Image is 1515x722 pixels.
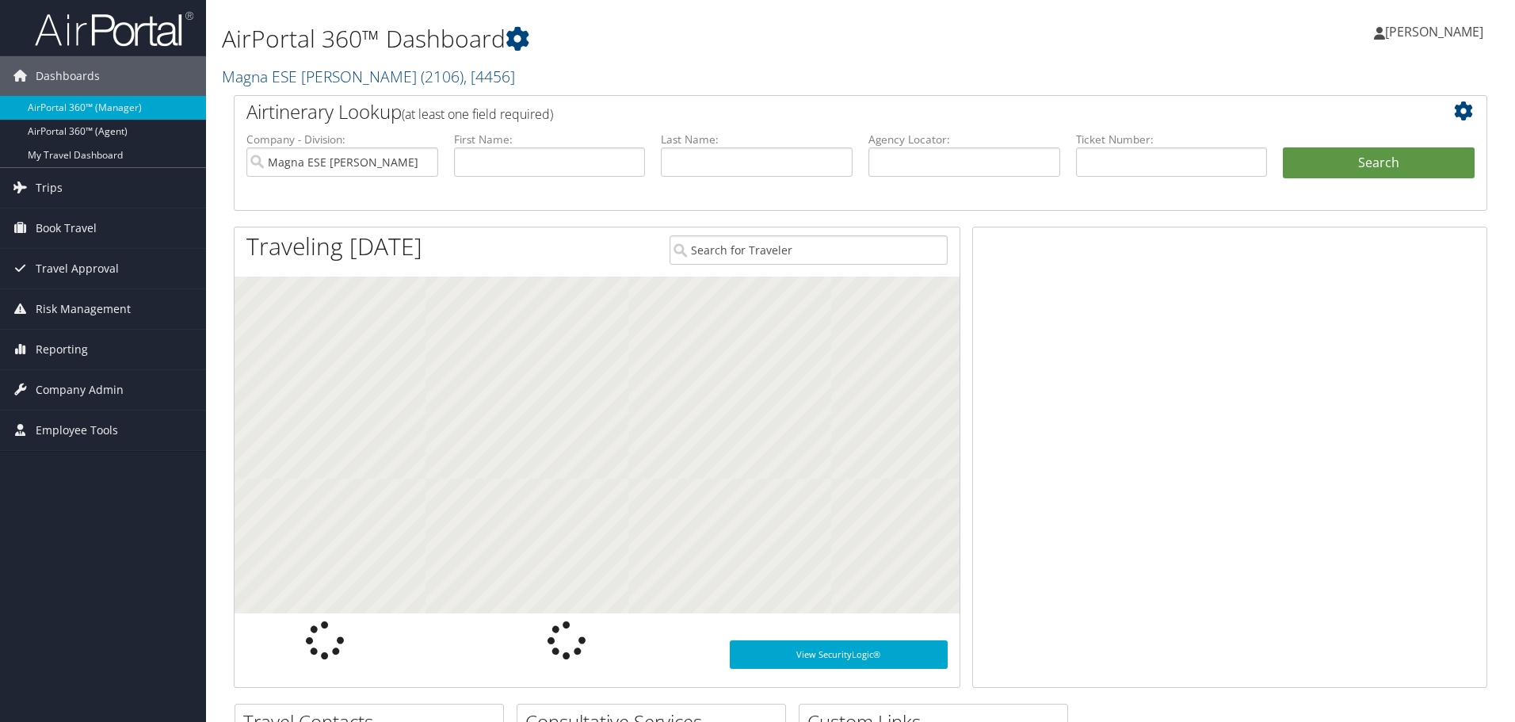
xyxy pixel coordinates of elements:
a: Magna ESE [PERSON_NAME] [222,66,515,87]
span: Book Travel [36,208,97,248]
span: Company Admin [36,370,124,410]
span: [PERSON_NAME] [1385,23,1483,40]
span: Dashboards [36,56,100,96]
span: ( 2106 ) [421,66,464,87]
a: [PERSON_NAME] [1374,8,1499,55]
span: Employee Tools [36,411,118,450]
span: Travel Approval [36,249,119,288]
span: Reporting [36,330,88,369]
input: Search for Traveler [670,235,948,265]
span: , [ 4456 ] [464,66,515,87]
img: airportal-logo.png [35,10,193,48]
a: View SecurityLogic® [730,640,948,669]
span: (at least one field required) [402,105,553,123]
label: Agency Locator: [868,132,1060,147]
label: Last Name: [661,132,853,147]
button: Search [1283,147,1475,179]
label: Ticket Number: [1076,132,1268,147]
span: Trips [36,168,63,208]
h2: Airtinerary Lookup [246,98,1370,125]
span: Risk Management [36,289,131,329]
label: First Name: [454,132,646,147]
label: Company - Division: [246,132,438,147]
h1: Traveling [DATE] [246,230,422,263]
h1: AirPortal 360™ Dashboard [222,22,1074,55]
